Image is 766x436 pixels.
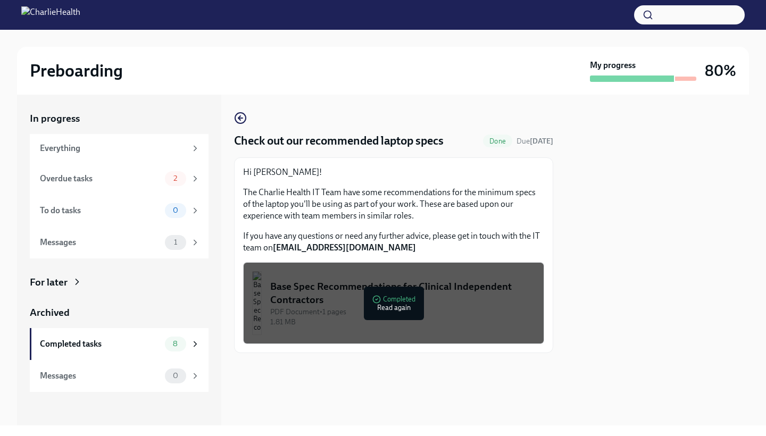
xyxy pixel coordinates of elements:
[273,242,416,253] strong: [EMAIL_ADDRESS][DOMAIN_NAME]
[30,112,209,125] a: In progress
[517,136,553,146] span: August 25th, 2025 09:00
[30,163,209,195] a: Overdue tasks2
[483,137,512,145] span: Done
[30,134,209,163] a: Everything
[40,338,161,350] div: Completed tasks
[270,307,535,317] div: PDF Document • 1 pages
[234,133,444,149] h4: Check out our recommended laptop specs
[40,205,161,216] div: To do tasks
[590,60,636,71] strong: My progress
[166,340,184,348] span: 8
[243,187,544,222] p: The Charlie Health IT Team have some recommendations for the minimum specs of the laptop you'll b...
[270,280,535,307] div: Base Spec Recommendations for Clinical Independent Contractors
[243,166,544,178] p: Hi [PERSON_NAME]!
[252,271,262,335] img: Base Spec Recommendations for Clinical Independent Contractors
[166,372,185,380] span: 0
[30,360,209,392] a: Messages0
[21,6,80,23] img: CharlieHealth
[270,317,535,327] div: 1.81 MB
[167,174,184,182] span: 2
[30,275,209,289] a: For later
[30,60,123,81] h2: Preboarding
[243,262,544,344] button: Base Spec Recommendations for Clinical Independent ContractorsPDF Document•1 pages1.81 MBComplete...
[30,306,209,320] a: Archived
[517,137,553,146] span: Due
[30,275,68,289] div: For later
[40,142,186,154] div: Everything
[40,173,161,185] div: Overdue tasks
[168,238,184,246] span: 1
[530,137,553,146] strong: [DATE]
[243,230,544,254] p: If you have any questions or need any further advice, please get in touch with the IT team on
[30,227,209,258] a: Messages1
[30,328,209,360] a: Completed tasks8
[705,61,736,80] h3: 80%
[30,195,209,227] a: To do tasks0
[40,237,161,248] div: Messages
[40,370,161,382] div: Messages
[166,206,185,214] span: 0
